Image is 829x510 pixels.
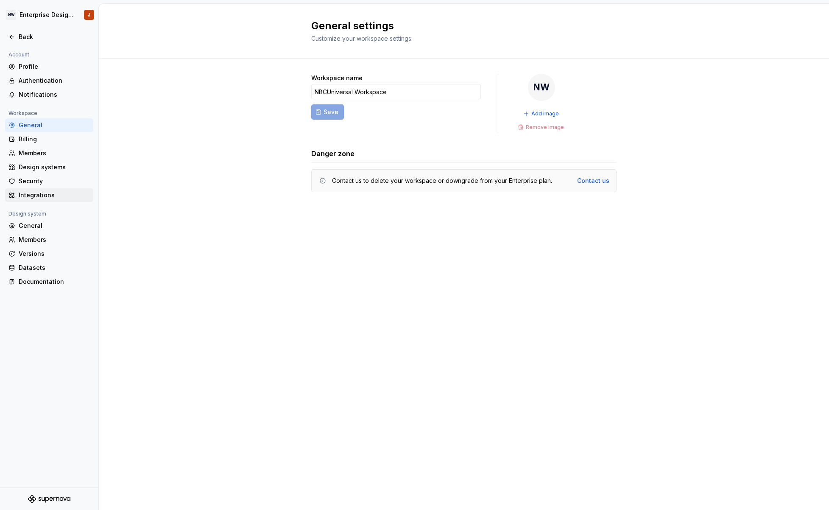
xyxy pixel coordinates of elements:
a: Billing [5,132,93,146]
div: NW [528,74,555,101]
div: Contact us to delete your workspace or downgrade from your Enterprise plan. [332,177,552,185]
div: Datasets [19,263,90,272]
svg: Supernova Logo [28,495,70,503]
h3: Danger zone [311,149,354,159]
a: Versions [5,247,93,261]
a: Design systems [5,160,93,174]
div: Versions [19,249,90,258]
a: Back [5,30,93,44]
h2: General settings [311,19,606,33]
a: General [5,219,93,233]
a: Notifications [5,88,93,101]
div: NW [6,10,16,20]
div: Members [19,149,90,157]
a: Security [5,174,93,188]
div: Back [19,33,90,41]
a: Members [5,233,93,247]
span: Customize your workspace settings. [311,35,413,42]
a: Profile [5,60,93,73]
a: Datasets [5,261,93,275]
button: NWEnterprise Design SystemJ [2,6,97,24]
button: Add image [521,108,563,120]
div: Security [19,177,90,185]
div: Authentication [19,76,90,85]
span: Add image [531,110,559,117]
div: Workspace [5,108,41,118]
div: Profile [19,62,90,71]
a: General [5,118,93,132]
div: General [19,221,90,230]
div: Account [5,50,33,60]
div: Documentation [19,277,90,286]
div: J [88,11,90,18]
div: Notifications [19,90,90,99]
a: Members [5,146,93,160]
div: General [19,121,90,129]
div: Design system [5,209,50,219]
a: Integrations [5,188,93,202]
div: Enterprise Design System [20,11,74,19]
div: Design systems [19,163,90,171]
a: Contact us [577,177,609,185]
a: Authentication [5,74,93,87]
div: Billing [19,135,90,143]
label: Workspace name [311,74,363,82]
div: Integrations [19,191,90,199]
div: Members [19,235,90,244]
a: Documentation [5,275,93,289]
